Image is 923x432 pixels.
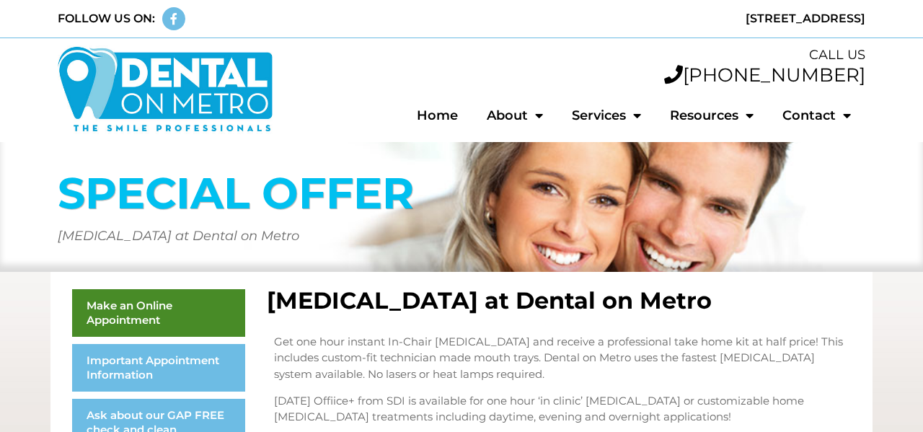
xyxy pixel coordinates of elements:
div: CALL US [288,45,865,65]
nav: Menu [288,99,865,132]
a: [PHONE_NUMBER] [664,63,865,87]
a: Important Appointment Information [72,344,245,392]
div: [STREET_ADDRESS] [469,10,865,27]
h1: SPECIAL OFFER [58,172,865,215]
p: Get one hour instant In-Chair [MEDICAL_DATA] and receive a professional take home kit at half pri... [274,334,844,383]
h5: [MEDICAL_DATA] at Dental on Metro [58,229,865,242]
h2: [MEDICAL_DATA] at Dental on Metro [267,289,851,312]
p: [DATE] Offiice+ from SDI is available for one hour ‘in clinic’ [MEDICAL_DATA] or customizable hom... [274,393,844,426]
a: Services [557,99,655,132]
a: About [472,99,557,132]
a: Make an Online Appointment [72,289,245,337]
a: Home [402,99,472,132]
a: Resources [655,99,768,132]
a: Contact [768,99,865,132]
div: FOLLOW US ON: [58,10,155,27]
